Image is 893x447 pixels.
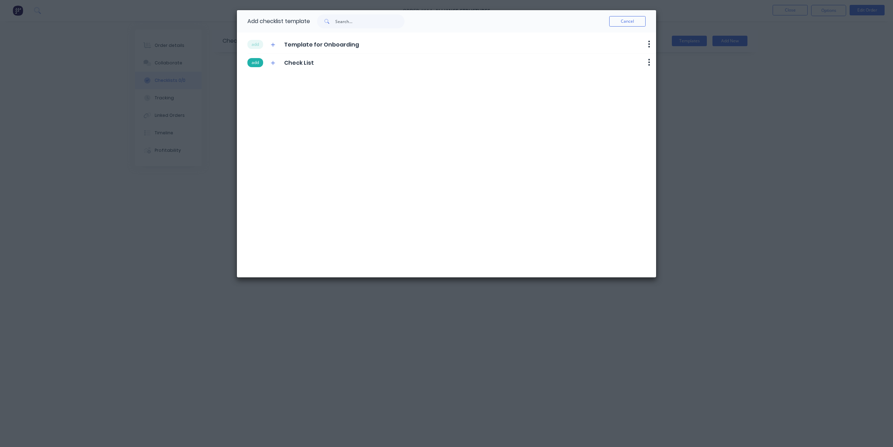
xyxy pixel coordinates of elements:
[335,14,405,28] input: Search...
[247,10,310,33] div: Add checklist template
[284,59,314,67] span: Check List
[247,40,263,49] button: add
[284,41,359,49] span: Template for Onboarding
[247,58,263,67] button: add
[609,16,646,27] button: Cancel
